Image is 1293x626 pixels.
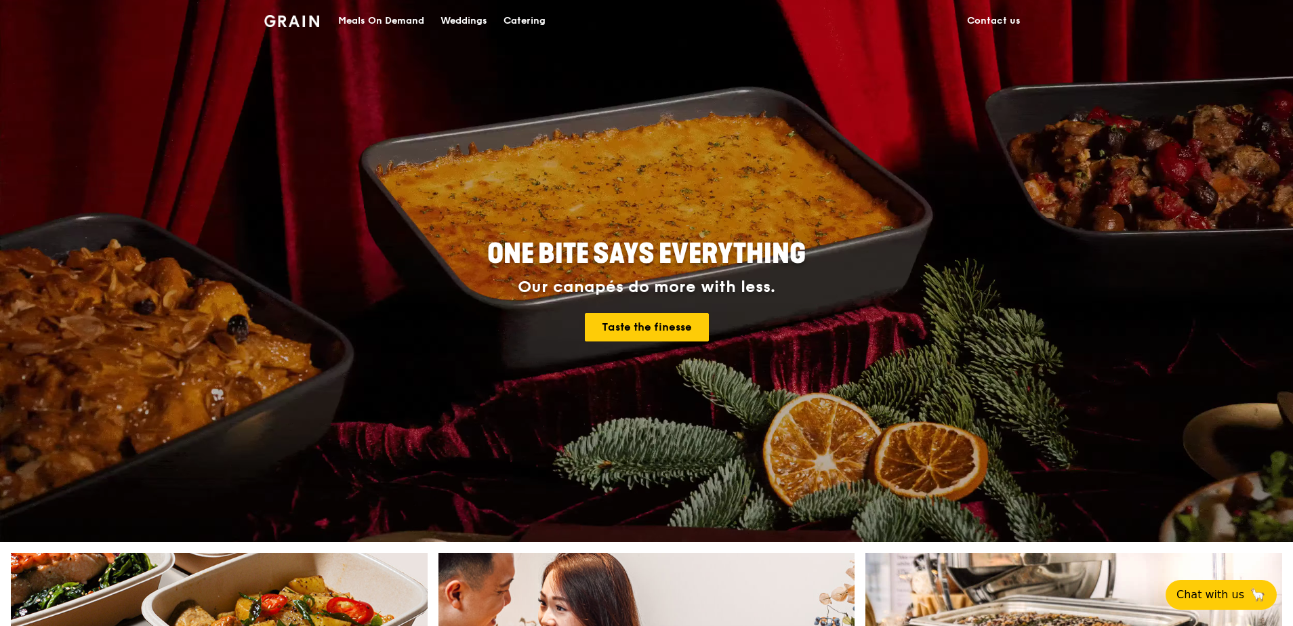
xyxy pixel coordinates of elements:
[403,278,890,297] div: Our canapés do more with less.
[264,15,319,27] img: Grain
[487,238,806,270] span: ONE BITE SAYS EVERYTHING
[504,1,546,41] div: Catering
[585,313,709,341] a: Taste the finesse
[440,1,487,41] div: Weddings
[1176,587,1244,603] span: Chat with us
[1250,587,1266,603] span: 🦙
[495,1,554,41] a: Catering
[338,1,424,41] div: Meals On Demand
[432,1,495,41] a: Weddings
[1166,580,1277,610] button: Chat with us🦙
[959,1,1029,41] a: Contact us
